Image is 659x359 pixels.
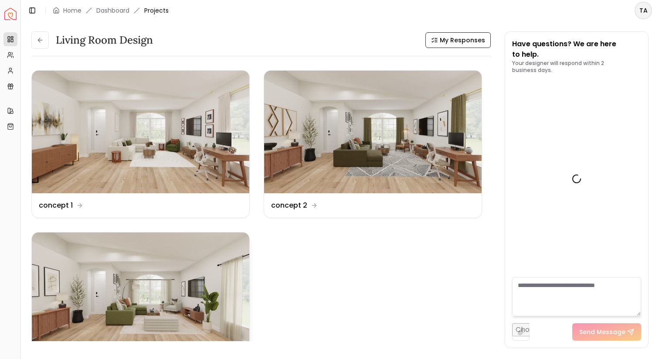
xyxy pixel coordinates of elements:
dd: concept 1 [39,200,73,211]
dd: concept 2 [271,200,307,211]
span: My Responses [440,36,485,44]
a: concept 1concept 1 [31,70,250,218]
span: Projects [144,6,169,15]
img: concept 2 [264,71,482,193]
nav: breadcrumb [53,6,169,15]
a: Home [63,6,82,15]
img: Revision 1 [32,232,249,355]
p: Have questions? We are here to help. [512,39,641,60]
h3: Living Room design [56,33,153,47]
a: Spacejoy [4,8,17,20]
p: Your designer will respond within 2 business days. [512,60,641,74]
img: concept 1 [32,71,249,193]
button: TA [635,2,652,19]
a: Dashboard [96,6,129,15]
img: Spacejoy Logo [4,8,17,20]
button: My Responses [425,32,491,48]
a: concept 2concept 2 [264,70,482,218]
span: TA [635,3,651,18]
